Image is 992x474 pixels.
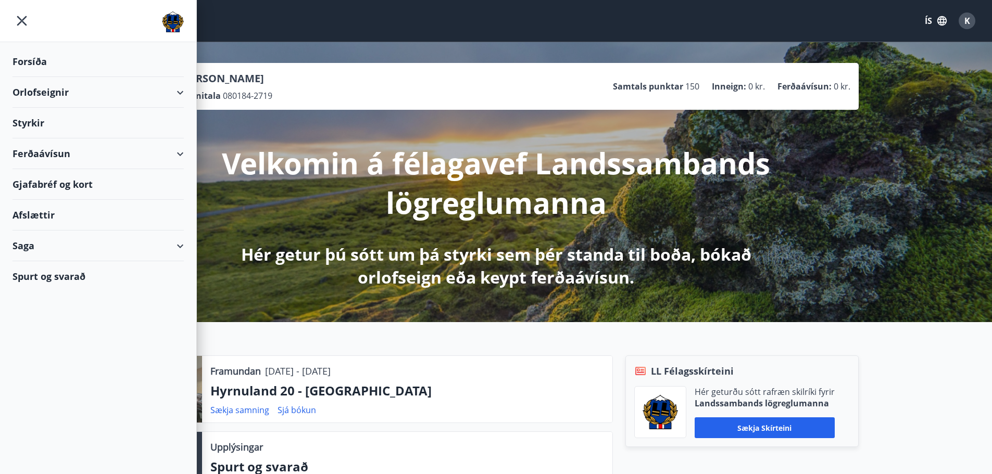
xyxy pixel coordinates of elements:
img: 1cqKbADZNYZ4wXUG0EC2JmCwhQh0Y6EN22Kw4FTY.png [643,395,678,429]
div: Gjafabréf og kort [12,169,184,200]
button: menu [12,11,31,30]
p: [PERSON_NAME] [180,71,272,86]
img: union_logo [162,11,184,32]
span: 080184-2719 [223,90,272,101]
span: 150 [685,81,699,92]
button: Sækja skírteini [695,417,835,438]
p: Inneign : [712,81,746,92]
div: Ferðaávísun [12,138,184,169]
span: 0 kr. [748,81,765,92]
p: Hér geturðu sótt rafræn skilríki fyrir [695,386,835,398]
p: Samtals punktar [613,81,683,92]
a: Sækja samning [210,404,269,416]
p: Velkomin á félagavef Landssambands lögreglumanna [221,143,771,222]
button: ÍS [919,11,952,30]
p: Hyrnuland 20 - [GEOGRAPHIC_DATA] [210,382,604,400]
p: Landssambands lögreglumanna [695,398,835,409]
div: Styrkir [12,108,184,138]
button: K [955,8,980,33]
div: Saga [12,230,184,261]
span: LL Félagsskírteini [651,364,734,378]
div: Forsíða [12,46,184,77]
p: [DATE] - [DATE] [265,364,331,378]
p: Ferðaávísun : [777,81,832,92]
p: Framundan [210,364,261,378]
p: Hér getur þú sótt um þá styrki sem þér standa til boða, bókað orlofseign eða keypt ferðaávísun. [221,243,771,289]
div: Afslættir [12,200,184,230]
div: Spurt og svarað [12,261,184,291]
span: 0 kr. [834,81,850,92]
a: Sjá bókun [278,404,316,416]
div: Orlofseignir [12,77,184,108]
p: Kennitala [180,90,221,101]
span: K [964,15,970,27]
p: Upplýsingar [210,440,263,454]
